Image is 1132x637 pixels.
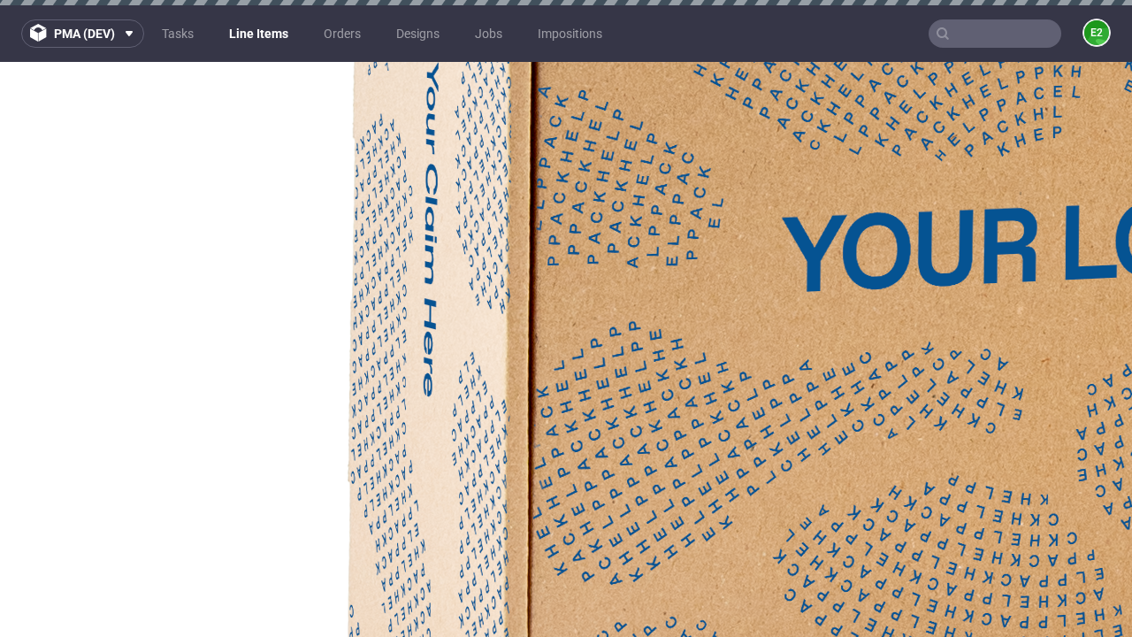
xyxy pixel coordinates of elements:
[313,19,371,48] a: Orders
[1084,20,1109,45] figcaption: e2
[151,19,204,48] a: Tasks
[527,19,613,48] a: Impositions
[54,27,115,40] span: pma (dev)
[218,19,299,48] a: Line Items
[464,19,513,48] a: Jobs
[386,19,450,48] a: Designs
[21,19,144,48] button: pma (dev)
